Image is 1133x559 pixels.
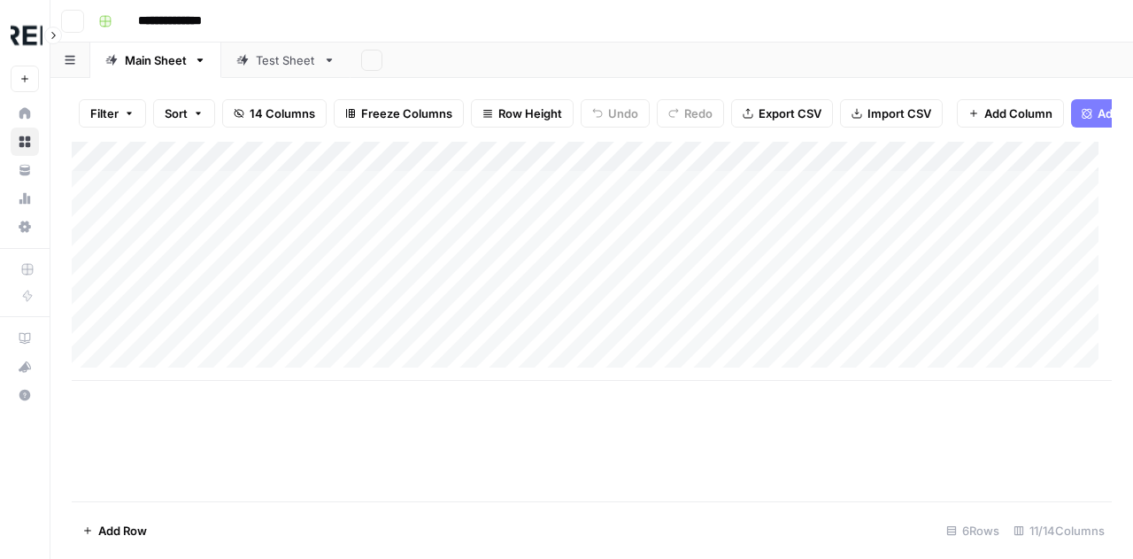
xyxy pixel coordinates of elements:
button: Help + Support [11,381,39,409]
button: Workspace: Threepipe Reply [11,14,39,58]
button: Redo [657,99,724,128]
button: Undo [581,99,650,128]
a: Usage [11,184,39,213]
button: Add Row [72,516,158,545]
div: 11/14 Columns [1006,516,1112,545]
button: Freeze Columns [334,99,464,128]
span: Redo [684,105,713,122]
span: Add Row [98,522,147,540]
a: Home [11,99,39,128]
button: Add Column [957,99,1064,128]
span: Freeze Columns [361,105,452,122]
button: Sort [153,99,215,128]
a: AirOps Academy [11,324,39,353]
span: Import CSV [867,105,931,122]
span: Export CSV [759,105,821,122]
span: Sort [165,105,188,122]
a: Browse [11,128,39,156]
button: Row Height [471,99,574,128]
button: Import CSV [840,99,943,128]
button: 14 Columns [222,99,327,128]
a: Settings [11,213,39,241]
span: Undo [608,105,638,122]
div: Main Sheet [125,51,187,69]
div: 6 Rows [939,516,1006,545]
div: Test Sheet [256,51,316,69]
a: Your Data [11,156,39,184]
button: What's new? [11,353,39,381]
span: Row Height [498,105,562,122]
button: Filter [79,99,146,128]
span: 14 Columns [250,105,315,122]
a: Main Sheet [90,43,221,78]
button: Export CSV [731,99,833,128]
span: Filter [90,105,119,122]
div: What's new? [12,353,38,380]
a: Test Sheet [221,43,351,78]
img: Threepipe Reply Logo [11,20,42,52]
span: Add Column [984,105,1052,122]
